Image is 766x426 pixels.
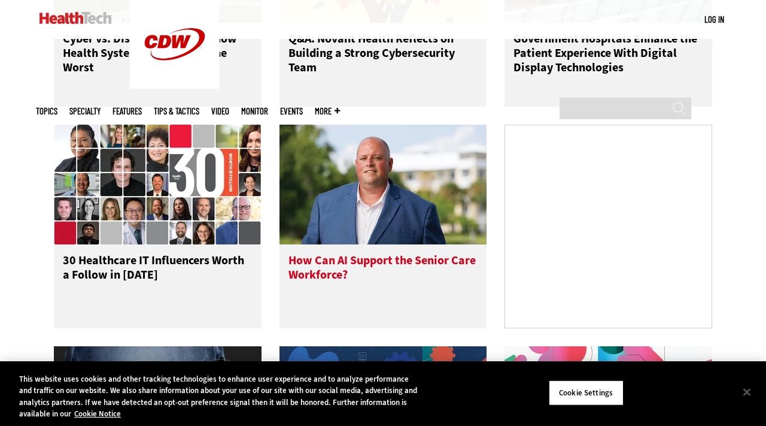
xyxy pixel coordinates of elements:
a: More information about your privacy [74,409,121,419]
div: User menu [704,13,724,26]
img: Home [39,12,112,24]
a: Joe Velderman How Can AI Support the Senior Care Workforce? [279,125,487,328]
a: Events [280,107,303,116]
a: CDW [130,79,220,92]
button: Cookie Settings [549,380,624,406]
h3: How Can AI Support the Senior Care Workforce? [288,253,478,301]
a: collage of influencers 30 Healthcare IT Influencers Worth a Follow in [DATE] [54,125,262,328]
a: Log in [704,14,724,25]
h3: 30 Healthcare IT Influencers Worth a Follow in [DATE] [63,253,253,301]
a: Video [211,107,229,116]
a: MonITor [241,107,268,116]
span: Specialty [69,107,101,116]
a: Features [113,107,142,116]
div: This website uses cookies and other tracking technologies to enhance user experience and to analy... [19,373,421,420]
button: Close [734,379,760,405]
span: Topics [36,107,57,116]
img: Joe Velderman [279,125,487,244]
a: Tips & Tactics [154,107,199,116]
img: collage of influencers [54,125,262,244]
span: More [315,107,340,116]
iframe: advertisement [519,150,698,300]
